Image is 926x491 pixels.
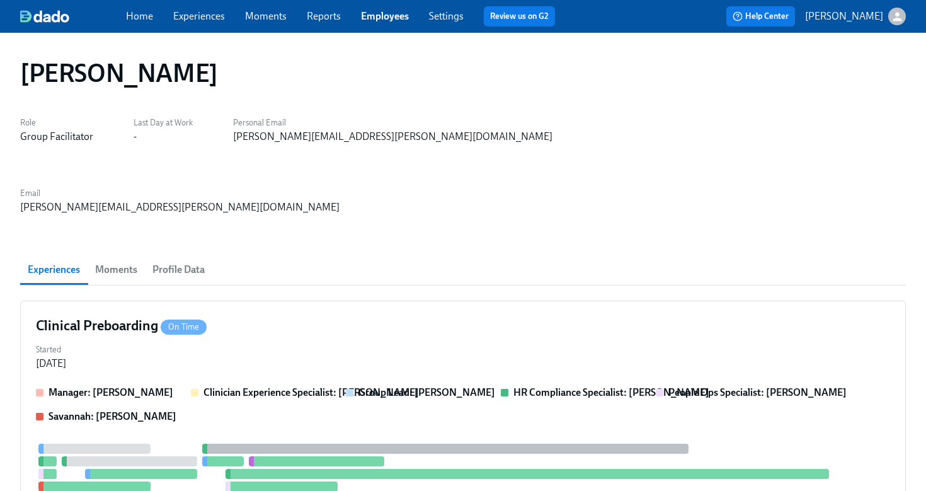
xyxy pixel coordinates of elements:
[361,10,409,22] a: Employees
[245,10,287,22] a: Moments
[233,116,552,130] label: Personal Email
[203,386,419,398] strong: Clinician Experience Specialist: [PERSON_NAME]
[134,130,137,144] div: -
[95,261,137,279] span: Moments
[484,6,555,26] button: Review us on G2
[28,261,80,279] span: Experiences
[49,410,176,422] strong: Savannah: [PERSON_NAME]
[20,187,340,200] label: Email
[152,261,205,279] span: Profile Data
[307,10,341,22] a: Reports
[134,116,193,130] label: Last Day at Work
[429,10,464,22] a: Settings
[161,322,207,332] span: On Time
[668,386,847,398] strong: People Ops Specialist: [PERSON_NAME]
[20,130,93,144] div: Group Facilitator
[20,116,93,130] label: Role
[20,200,340,214] div: [PERSON_NAME][EMAIL_ADDRESS][PERSON_NAME][DOMAIN_NAME]
[36,357,66,371] div: [DATE]
[173,10,225,22] a: Experiences
[805,8,906,25] button: [PERSON_NAME]
[20,10,126,23] a: dado
[358,386,495,398] strong: Group Lead: [PERSON_NAME]
[726,6,795,26] button: Help Center
[233,130,552,144] div: [PERSON_NAME][EMAIL_ADDRESS][PERSON_NAME][DOMAIN_NAME]
[126,10,153,22] a: Home
[49,386,173,398] strong: Manager: [PERSON_NAME]
[490,10,549,23] a: Review us on G2
[20,58,218,88] h1: [PERSON_NAME]
[513,386,709,398] strong: HR Compliance Specialist: [PERSON_NAME]
[36,343,66,357] label: Started
[733,10,789,23] span: Help Center
[20,10,69,23] img: dado
[805,9,883,23] p: [PERSON_NAME]
[36,316,207,335] h4: Clinical Preboarding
